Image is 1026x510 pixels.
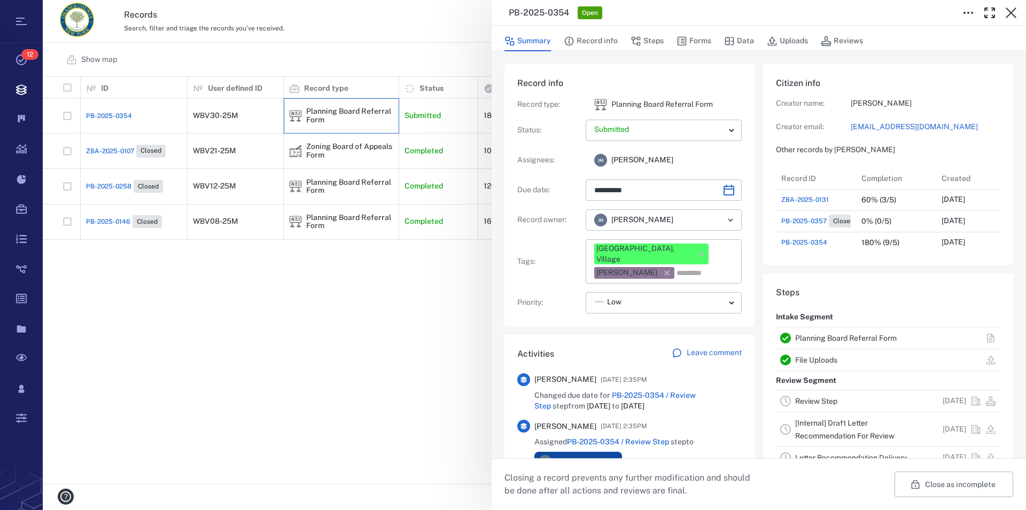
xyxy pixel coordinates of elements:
[724,31,754,51] button: Data
[795,453,907,462] a: Letter Recommendation Delivery
[504,472,759,497] p: Closing a record prevents any further modification and should be done after all actions and revie...
[942,163,970,193] div: Created
[851,122,1000,132] a: [EMAIL_ADDRESS][DOMAIN_NAME]
[556,456,618,467] span: [PERSON_NAME]
[564,31,618,51] button: Record info
[517,155,581,166] p: Assignees :
[856,168,936,189] div: Completion
[763,64,1013,273] div: Citizen infoCreator name:[PERSON_NAME]Creator email:[EMAIL_ADDRESS][DOMAIN_NAME]Other records by ...
[621,402,644,410] span: [DATE]
[504,31,551,51] button: Summary
[24,7,45,17] span: Help
[781,216,827,226] span: PB-2025-0357
[601,373,647,386] span: [DATE] 2:35PM
[611,99,713,110] p: Planning Board Referral Form
[861,239,899,247] div: 180% (9/5)
[601,420,647,433] span: [DATE] 2:35PM
[943,396,966,406] p: [DATE]
[534,391,696,410] a: PB-2025-0354 / Review Step
[21,49,38,60] span: 12
[795,419,895,440] a: [Internal] Draft Letter Recommendation For Review
[596,244,691,264] div: [GEOGRAPHIC_DATA], Village
[943,452,966,463] p: [DATE]
[517,125,581,136] p: Status :
[895,472,1013,497] button: Close as incomplete
[795,334,897,342] a: Planning Board Referral Form
[517,215,581,225] p: Record owner :
[580,9,600,18] span: Open
[943,424,966,435] p: [DATE]
[861,163,902,193] div: Completion
[831,217,856,226] span: Closed
[517,185,581,195] p: Due date :
[979,2,1000,23] button: Toggle Fullscreen
[534,390,742,411] span: Changed due date for step from to
[504,64,755,335] div: Record infoRecord type:icon Planning Board Referral FormPlanning Board Referral FormStatus:Assign...
[594,98,607,111] div: Planning Board Referral Form
[776,286,1000,299] h6: Steps
[517,348,554,360] h6: Activities
[861,196,896,204] div: 60% (3/5)
[594,214,607,226] div: J M
[781,215,858,227] a: PB-2025-0357Closed
[587,402,610,410] span: [DATE]
[861,217,891,225] div: 0% (0/5)
[776,308,833,327] p: Intake Segment
[936,168,1016,189] div: Created
[718,179,740,201] button: Choose date, selected date is Oct 19, 2025
[517,77,742,90] h6: Record info
[631,31,664,51] button: Steps
[534,437,694,448] span: Assigned step to
[677,31,711,51] button: Forms
[534,421,596,432] span: [PERSON_NAME]
[539,455,551,468] div: J M
[781,163,816,193] div: Record ID
[942,216,965,226] p: [DATE]
[851,98,1000,109] p: [PERSON_NAME]
[776,122,851,132] p: Creator email:
[517,256,581,267] p: Tags :
[1000,2,1022,23] button: Close
[776,145,1000,155] p: Other records by [PERSON_NAME]
[607,297,621,308] span: Low
[517,99,581,110] p: Record type :
[534,374,596,385] span: [PERSON_NAME]
[942,237,965,248] p: [DATE]
[781,238,827,247] a: PB-2025-0354
[821,31,863,51] button: Reviews
[594,124,725,135] p: Submitted
[596,268,657,278] div: [PERSON_NAME]
[942,194,965,205] p: [DATE]
[611,215,673,225] span: [PERSON_NAME]
[958,2,979,23] button: Toggle to Edit Boxes
[509,6,569,19] h3: PB-2025-0354
[795,397,837,405] a: Review Step
[611,155,673,166] span: [PERSON_NAME]
[767,31,808,51] button: Uploads
[517,297,581,308] p: Priority :
[567,437,669,446] a: PB-2025-0354 / Review Step
[687,348,742,358] p: Leave comment
[776,168,856,189] div: Record ID
[776,77,1000,90] h6: Citizen info
[594,154,607,167] div: J M
[672,348,742,360] a: Leave comment
[795,356,837,364] a: File Uploads
[781,195,829,205] a: ZBA-2025-0131
[763,273,1013,490] div: StepsIntake SegmentPlanning Board Referral FormFile UploadsReview SegmentReview Step[DATE][Intern...
[776,371,836,390] p: Review Segment
[776,98,851,109] p: Creator name:
[594,98,607,111] img: icon Planning Board Referral Form
[723,213,738,227] button: Open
